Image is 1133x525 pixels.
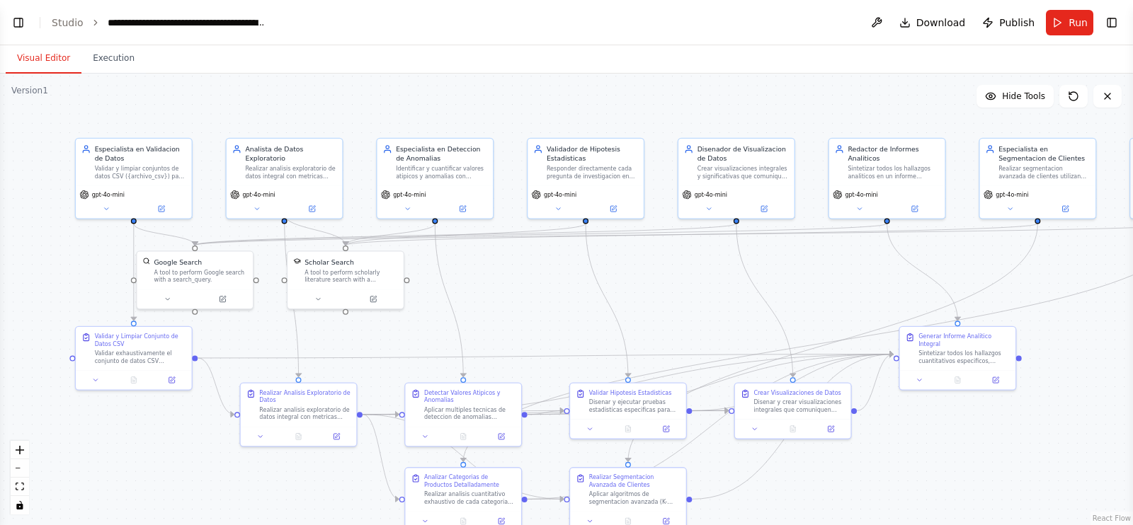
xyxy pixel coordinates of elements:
button: No output available [608,423,648,434]
div: Realizar analisis exploratorio de datos integral con metricas cuantitativas especificas. Generar ... [259,406,351,421]
div: Validador de Hipotesis EstadisticasResponder directamente cada pregunta de investigacion en {preg... [527,138,644,219]
g: Edge from 6d51e7ff-5e52-4698-9b6e-e49dc6030a44 to e94b0497-3197-4d8a-9b9f-92bb4b5afeda [857,350,893,415]
g: Edge from bd638c1e-7a78-4f73-afba-86c615216a81 to eafce233-1096-41e9-8320-8041bc189aee [581,224,632,377]
button: Show left sidebar [8,13,28,33]
button: Open in side panel [586,203,639,214]
div: Crear Visualizaciones de DatosDisenar y crear visualizaciones integrales que comuniquen efectivam... [734,382,852,439]
button: Run [1046,10,1093,35]
g: Edge from 45b57e20-2af6-4968-8778-1e3e997c80a6 to cfa520e6-ac9b-4494-a392-6ca3281e5d6f [129,224,200,246]
g: Edge from 044a2b78-d4eb-4729-a44e-d09e682bd968 to 6d51e7ff-5e52-4698-9b6e-e49dc6030a44 [731,224,797,377]
button: Open in side panel [346,294,399,305]
img: SerplyWebSearchTool [142,258,150,265]
div: Version 1 [11,85,48,96]
div: Validar y Limpiar Conjunto de Datos CSVValidar exhaustivamente el conjunto de datos CSV ({archivo... [75,326,193,391]
g: Edge from 07df986e-0ba0-43e8-bcae-42b5d60bec94 to c3978b49-c43d-4e42-be63-dcdcfdb43626 [280,214,351,246]
g: Edge from 85d9c15b-cbbc-4cbf-9480-0d70f8ee6915 to e94b0497-3197-4d8a-9b9f-92bb4b5afeda [693,350,894,504]
div: Analista de Datos ExploratorioRealizar analisis exploratorio de datos integral con metricas cuant... [225,138,343,219]
button: zoom out [11,459,29,478]
g: Edge from 26789acf-477c-4499-b264-6a97df44658b to e94b0497-3197-4d8a-9b9f-92bb4b5afeda [882,224,962,321]
span: gpt-4o-mini [845,191,877,199]
div: Sintetizar todos los hallazgos analiticos en un informe integral y accionable que presente ideas ... [848,165,939,180]
div: Sintetizar todos los hallazgos cuantitativos especificos, resultados estadisticos precisos, anali... [918,350,1010,364]
span: gpt-4o-mini [242,191,275,199]
button: Visual Editor [6,44,81,74]
button: Open in side panel [888,203,941,214]
div: Crear visualizaciones integrales y significativas que comuniquen efectivamente los hallazgos anal... [698,165,789,180]
div: Redactor de Informes AnaliticosSintetizar todos los hallazgos analiticos en un informe integral y... [828,138,945,219]
div: Validar y limpiar conjuntos de datos CSV ({archivo_csv}) para garantizar la calidad e integridad ... [95,165,186,180]
img: SerplyScholarSearchTool [293,258,301,265]
button: zoom in [11,441,29,459]
g: Edge from 16b05d4d-3c51-466c-bcbe-a0799347344b to c3978b49-c43d-4e42-be63-dcdcfdb43626 [341,224,1042,246]
span: gpt-4o-mini [393,191,426,199]
g: Edge from 16b05d4d-3c51-466c-bcbe-a0799347344b to 85d9c15b-cbbc-4cbf-9480-0d70f8ee6915 [623,224,1042,462]
button: No output available [114,374,154,386]
div: A tool to perform scholarly literature search with a search_query. [304,269,398,284]
button: Download [894,10,972,35]
button: toggle interactivity [11,496,29,514]
g: Edge from c6552598-5390-47fb-a822-ea32fe432553 to e94b0497-3197-4d8a-9b9f-92bb4b5afeda [528,350,894,419]
div: Realizar analisis exploratorio de datos integral con metricas cuantitativas especificas, generand... [245,165,336,180]
div: Disenador de Visualizacion de Datos [698,144,789,163]
span: Run [1069,16,1088,30]
div: Especialista en Deteccion de AnomaliasIdentificar y cuantificar valores atipicos y anomalias con ... [376,138,494,219]
div: React Flow controls [11,441,29,514]
div: Scholar Search [304,258,354,267]
g: Edge from 50e653c7-9110-49f0-8641-ba334c36fadd to e94b0497-3197-4d8a-9b9f-92bb4b5afeda [198,350,893,363]
div: Especialista en Segmentacion de ClientesRealizar segmentacion avanzada de clientes utilizando alg... [979,138,1096,219]
div: Realizar Segmentacion Avanzada de Clientes [589,473,681,488]
div: Redactor de Informes Analiticos [848,144,939,163]
g: Edge from 4e98f4c8-6d30-4a7a-8669-ab459c624bdf to 85d9c15b-cbbc-4cbf-9480-0d70f8ee6915 [528,495,564,504]
div: Identificar y cuantificar valores atipicos y anomalias con metricas especificas (cantidad exacta,... [396,165,487,180]
div: Detectar Valores Atipicos y AnomaliasAplicar multiples tecnicas de deteccion de anomalias (metodo... [404,382,522,446]
nav: breadcrumb [52,16,267,30]
button: Execution [81,44,146,74]
div: A tool to perform Google search with a search_query. [154,269,247,284]
button: Publish [977,10,1040,35]
span: gpt-4o-mini [544,191,576,199]
button: Open in side panel [436,203,489,214]
button: Open in side panel [485,431,518,442]
span: Publish [999,16,1035,30]
span: gpt-4o-mini [996,191,1028,199]
button: No output available [443,431,483,442]
span: Download [916,16,966,30]
div: Aplicar algoritmos de segmentacion avanzada (K-means, RFM, analisis de cohortes) para identificar... [589,490,681,505]
div: Generar Informe Analitico Integral [918,333,1010,347]
button: Open in side panel [814,423,847,434]
div: Disenar y ejecutar pruebas estadisticas especificas para responder DIRECTAMENTE cada una de las p... [589,398,681,413]
div: Generar Informe Analitico IntegralSintetizar todos los hallazgos cuantitativos especificos, resul... [899,326,1016,391]
g: Edge from 50e653c7-9110-49f0-8641-ba334c36fadd to dde68125-0138-425a-a36f-45373b0037e8 [198,353,234,419]
div: Disenar y crear visualizaciones integrales que comuniquen efectivamente todos los hallazgos anali... [753,398,845,413]
div: Especialista en Validacion de Datos [95,144,186,163]
div: Especialista en Segmentacion de Clientes [998,144,1090,163]
div: Especialista en Deteccion de Anomalias [396,144,487,163]
button: Open in side panel [979,374,1012,386]
div: Validar Hipotesis Estadisticas [589,389,672,397]
div: Validador de Hipotesis Estadisticas [547,144,638,163]
span: gpt-4o-mini [695,191,727,199]
div: Aplicar multiples tecnicas de deteccion de anomalias (metodos estadisticos, IQR, Z-score, isolati... [424,406,516,421]
g: Edge from 45b57e20-2af6-4968-8778-1e3e997c80a6 to 50e653c7-9110-49f0-8641-ba334c36fadd [129,224,138,321]
div: SerplyWebSearchToolGoogle SearchA tool to perform Google search with a search_query. [136,250,254,309]
button: Open in side panel [156,374,188,386]
div: Analista de Datos Exploratorio [245,144,336,163]
button: Open in side panel [650,423,683,434]
button: Open in side panel [285,203,338,214]
div: Especialista en Validacion de DatosValidar y limpiar conjuntos de datos CSV ({archivo_csv}) para ... [75,138,193,219]
g: Edge from dde68125-0138-425a-a36f-45373b0037e8 to 4e98f4c8-6d30-4a7a-8669-ab459c624bdf [363,410,399,504]
div: Realizar Analisis Exploratorio de DatosRealizar analisis exploratorio de datos integral con metri... [239,382,357,446]
button: Open in side panel [196,294,249,305]
div: Analizar Categorias de Productos Detalladamente [424,473,516,488]
button: Open in side panel [320,431,353,442]
button: fit view [11,478,29,496]
div: Realizar analisis cuantitativo exhaustivo de cada categoria de productos incluyendo: numero exact... [424,490,516,505]
g: Edge from 81b8856d-0b67-492c-b3a3-366655e309ce to c6552598-5390-47fb-a822-ea32fe432553 [431,224,468,377]
div: Google Search [154,258,202,267]
div: Validar exhaustivamente el conjunto de datos CSV ({archivo_csv}) verificando problemas de codific... [95,350,186,364]
span: Hide Tools [1002,91,1045,102]
div: Validar y Limpiar Conjunto de Datos CSV [95,333,186,347]
div: Realizar segmentacion avanzada de clientes utilizando algoritmos de clustering (K-means, segmenta... [998,165,1090,180]
g: Edge from c6552598-5390-47fb-a822-ea32fe432553 to eafce233-1096-41e9-8320-8041bc189aee [528,406,564,420]
g: Edge from 4e98f4c8-6d30-4a7a-8669-ab459c624bdf to e94b0497-3197-4d8a-9b9f-92bb4b5afeda [528,350,894,504]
